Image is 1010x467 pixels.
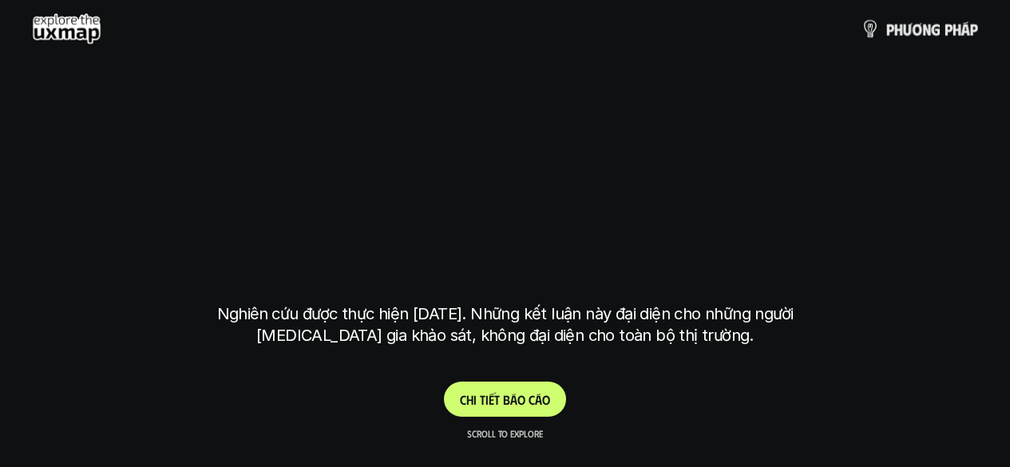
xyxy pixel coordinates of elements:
a: phươngpháp [861,13,978,45]
span: o [542,392,550,407]
p: Scroll to explore [467,428,543,439]
h1: phạm vi công việc của [214,75,797,142]
span: p [945,20,953,38]
span: á [510,392,517,407]
a: Chitiếtbáocáo [444,382,566,417]
span: p [970,20,978,38]
span: ơ [912,20,922,38]
h1: tại [GEOGRAPHIC_DATA] [220,201,790,268]
span: h [894,20,903,38]
span: t [480,392,485,407]
span: g [931,20,941,38]
span: t [494,392,500,407]
span: b [503,392,510,407]
span: n [922,20,931,38]
span: C [460,392,466,407]
span: o [517,392,525,407]
span: ế [489,392,494,407]
p: Nghiên cứu được thực hiện [DATE]. Những kết luận này đại diện cho những người [MEDICAL_DATA] gia ... [206,303,805,346]
span: h [466,392,473,407]
span: c [529,392,535,407]
span: h [953,20,961,38]
span: i [473,392,477,407]
span: á [961,20,970,38]
span: i [485,392,489,407]
span: p [886,20,894,38]
span: ư [903,20,912,38]
span: á [535,392,542,407]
